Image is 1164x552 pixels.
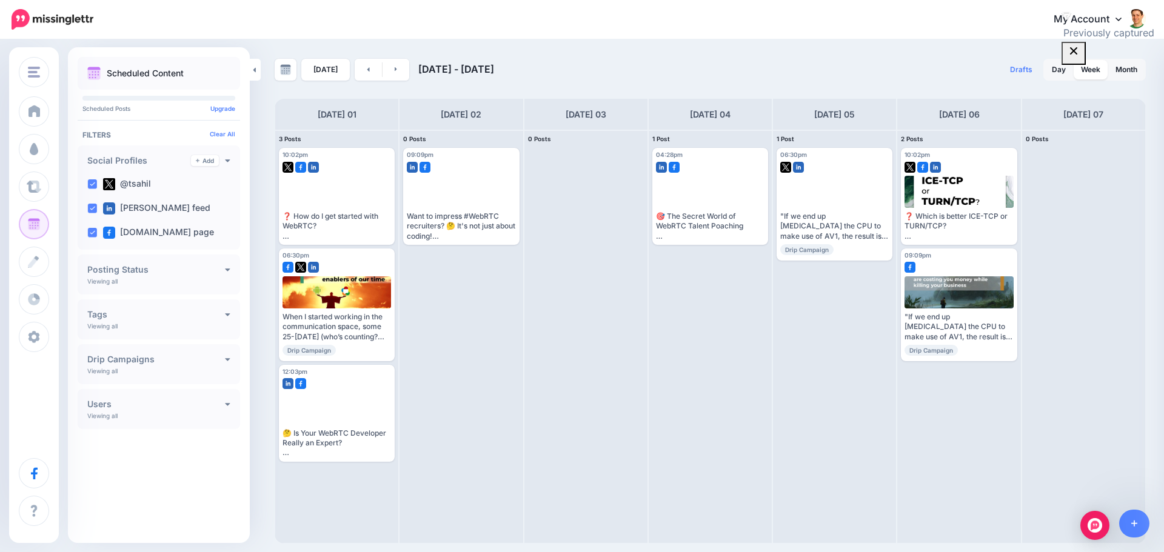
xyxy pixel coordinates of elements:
label: [PERSON_NAME] feed [103,202,210,214]
img: linkedin-square.png [103,202,115,214]
img: calendar-grey-darker.png [280,64,291,75]
h4: [DATE] 03 [566,107,606,122]
img: twitter-square.png [780,162,791,173]
div: Open Intercom Messenger [1080,511,1109,540]
h4: Tags [87,310,225,319]
div: 🤔 Is Your WebRTC Developer Really an Expert? Not all WebRTC developers are created equal In this ... [283,428,391,458]
h4: [DATE] 07 [1063,107,1103,122]
div: ❓ Which is better ICE-TCP or TURN/TCP? 🧩 ICE-TCP means less moving parts 🧩 But you will still nee... [905,211,1013,241]
h4: [DATE] 02 [441,107,481,122]
a: Day [1045,60,1073,79]
label: [DOMAIN_NAME] page [103,227,214,239]
img: twitter-square.png [295,262,306,273]
img: linkedin-square.png [930,162,941,173]
span: 0 Posts [528,135,551,142]
h4: Users [87,400,225,408]
img: facebook-square.png [283,262,293,273]
span: 10:02pm [283,151,308,158]
img: linkedin-square.png [656,162,667,173]
img: twitter-square.png [283,162,293,173]
h4: [DATE] 04 [690,107,731,122]
p: Viewing all [87,278,118,285]
div: "If we end up [MEDICAL_DATA] the CPU to make use of AV1, the result is going to be poor media qua... [905,312,1013,342]
img: menu.png [28,67,40,78]
p: Viewing all [87,322,118,330]
a: Month [1108,60,1145,79]
label: @tsahil [103,178,151,190]
span: 1 Post [777,135,794,142]
div: 🎯 The Secret World of WebRTC Talent Poaching Think you can just hire a WebRTC developer? Think ag... [656,211,764,241]
span: Drip Campaign [780,244,834,255]
img: facebook-square.png [295,378,306,389]
img: linkedin-square.png [308,162,319,173]
span: Drip Campaign [283,345,336,356]
img: facebook-square.png [905,262,915,273]
span: 10:02pm [905,151,930,158]
span: [DATE] - [DATE] [418,63,494,75]
img: linkedin-square.png [283,378,293,389]
a: Upgrade [210,105,235,112]
img: twitter-square.png [103,178,115,190]
span: 06:30pm [780,151,807,158]
img: facebook-square.png [669,162,680,173]
span: Drafts [1010,66,1032,73]
img: linkedin-square.png [793,162,804,173]
p: Viewing all [87,367,118,374]
h4: [DATE] 05 [814,107,855,122]
h4: [DATE] 01 [318,107,356,122]
p: Scheduled Posts [82,105,235,111]
span: Drip Campaign [905,345,958,356]
img: calendar.png [87,67,101,80]
h4: Posting Status [87,265,225,274]
span: 2 Posts [901,135,923,142]
img: linkedin-square.png [407,162,418,173]
a: Clear All [210,130,235,138]
span: 09:09pm [407,151,433,158]
p: Viewing all [87,412,118,419]
p: Scheduled Content [107,69,184,78]
span: 09:09pm [905,251,931,259]
span: 0 Posts [403,135,426,142]
a: Add [191,155,219,166]
span: 12:03pm [283,368,307,375]
img: facebook-square.png [420,162,430,173]
span: 0 Posts [1026,135,1049,142]
img: facebook-square.png [295,162,306,173]
span: 3 Posts [279,135,301,142]
h4: [DATE] 06 [939,107,980,122]
a: My Account [1042,5,1146,35]
a: Drafts [1003,59,1040,81]
a: Week [1074,60,1108,79]
span: 06:30pm [283,251,309,259]
img: twitter-square.png [905,162,915,173]
div: ❓ How do I get started with WebRTC? 👨‍🏫 WebRTC training courses... we have a few of them 🆓 Some a... [283,211,391,241]
a: [DATE] [301,59,350,81]
h4: Social Profiles [87,156,191,165]
h4: Filters [82,130,235,139]
img: Missinglettr [12,9,93,30]
h4: Drip Campaigns [87,355,225,364]
div: Want to impress #WebRTC recruiters? 🤔 It's not just about coding! This article breaks down 4 key ... [407,211,515,241]
span: 04:28pm [656,151,683,158]
div: When I started working in the communication space, some 25-[DATE] (who’s counting? Read more 👉 [U... [283,312,391,342]
img: facebook-square.png [103,227,115,239]
span: 1 Post [652,135,670,142]
img: linkedin-square.png [308,262,319,273]
div: "If we end up [MEDICAL_DATA] the CPU to make use of AV1, the result is going to be poor media qua... [780,211,889,241]
img: facebook-square.png [917,162,928,173]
